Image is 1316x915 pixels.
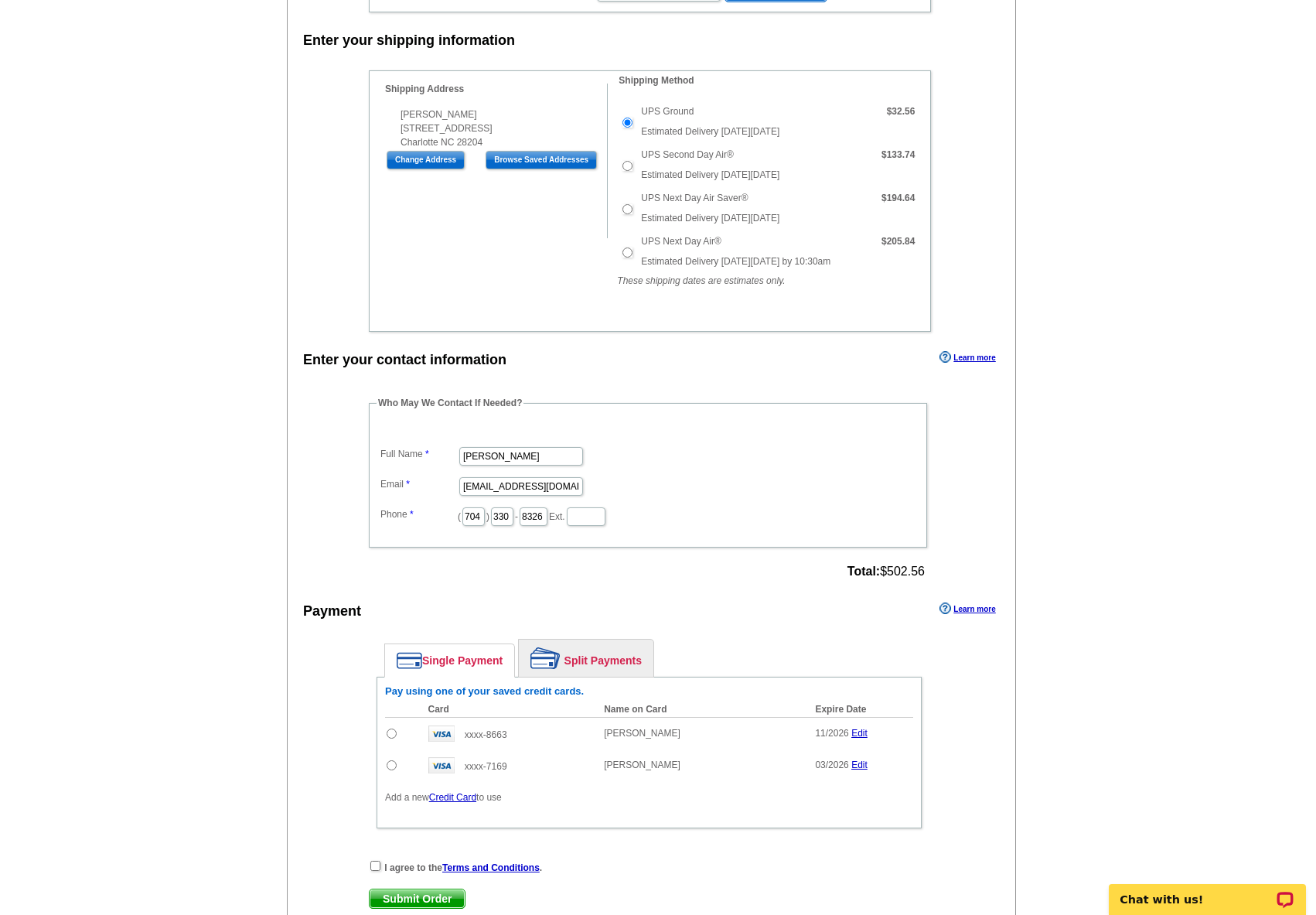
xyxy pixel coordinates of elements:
span: Submit Order [370,889,465,908]
strong: $194.64 [881,193,915,203]
legend: Shipping Method [617,73,695,87]
span: Estimated Delivery [DATE][DATE] [641,169,779,180]
label: UPS Ground [641,104,694,118]
a: Edit [851,760,868,770]
a: Split Payments [519,640,653,677]
span: Estimated Delivery [DATE][DATE] [641,213,779,224]
em: These shipping dates are estimates only. [617,275,785,286]
div: Enter your shipping information [303,30,515,51]
strong: $133.74 [881,149,915,160]
strong: Total: [847,565,880,578]
span: Estimated Delivery [DATE][DATE] [641,126,779,137]
input: Change Address [387,151,465,169]
label: UPS Next Day Air® [641,234,721,248]
a: Single Payment [385,644,514,677]
iframe: LiveChat chat widget [1099,866,1316,915]
img: single-payment.png [397,652,422,669]
span: xxxx-7169 [465,761,507,772]
a: Edit [851,728,868,739]
div: [PERSON_NAME] [STREET_ADDRESS] Charlotte NC 28204 [385,108,607,149]
a: Terms and Conditions [442,862,540,873]
img: visa.gif [428,757,455,773]
span: [PERSON_NAME] [604,728,680,739]
strong: $32.56 [887,106,915,117]
legend: Who May We Contact If Needed? [377,396,523,410]
a: Learn more [939,603,995,615]
label: Email [380,477,458,491]
div: Enter your contact information [303,350,506,370]
span: 03/2026 [815,760,848,770]
th: Expire Date [807,702,913,718]
div: Payment [303,601,361,622]
h4: Shipping Address [385,84,607,94]
span: $502.56 [847,565,925,579]
th: Card [421,702,597,718]
span: Estimated Delivery [DATE][DATE] by 10:30am [641,256,830,267]
strong: I agree to the . [384,862,542,873]
label: Full Name [380,447,458,461]
span: xxxx-8663 [465,729,507,740]
label: UPS Next Day Air Saver® [641,191,748,205]
label: Phone [380,507,458,521]
span: 11/2026 [815,728,848,739]
a: Learn more [939,351,995,364]
strong: $205.84 [881,236,915,247]
img: visa.gif [428,726,455,742]
a: Credit Card [429,792,476,803]
dd: ( ) - Ext. [377,504,919,527]
span: [PERSON_NAME] [604,760,680,770]
p: Add a new to use [385,790,913,804]
h6: Pay using one of your saved credit cards. [385,685,913,698]
th: Name on Card [596,702,807,718]
img: split-payment.png [530,647,561,669]
input: Browse Saved Addresses [486,151,597,169]
label: UPS Second Day Air® [641,148,734,162]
